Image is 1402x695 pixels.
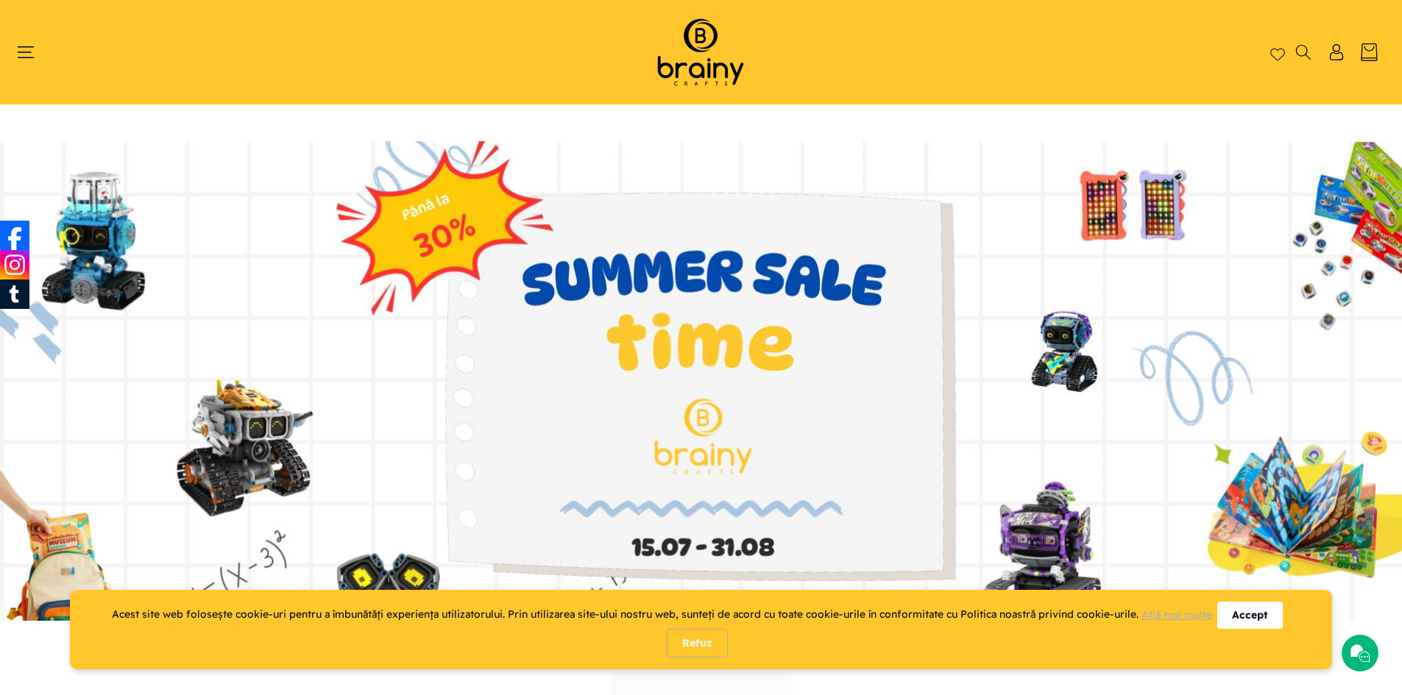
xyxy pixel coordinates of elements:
a: Află mai multe [1141,608,1212,621]
div: Accept [1217,602,1283,629]
summary: Meniu [24,44,42,60]
div: Acest site web folosește cookie-uri pentru a îmbunătăți experiența utilizatorului. Prin utilizare... [112,605,1217,624]
img: Brainy Crafts [638,15,763,90]
img: Chat icon [1349,642,1371,664]
div: Refuz [667,629,728,657]
summary: Căutați [1294,44,1312,60]
a: Wishlist page link [1270,45,1285,60]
